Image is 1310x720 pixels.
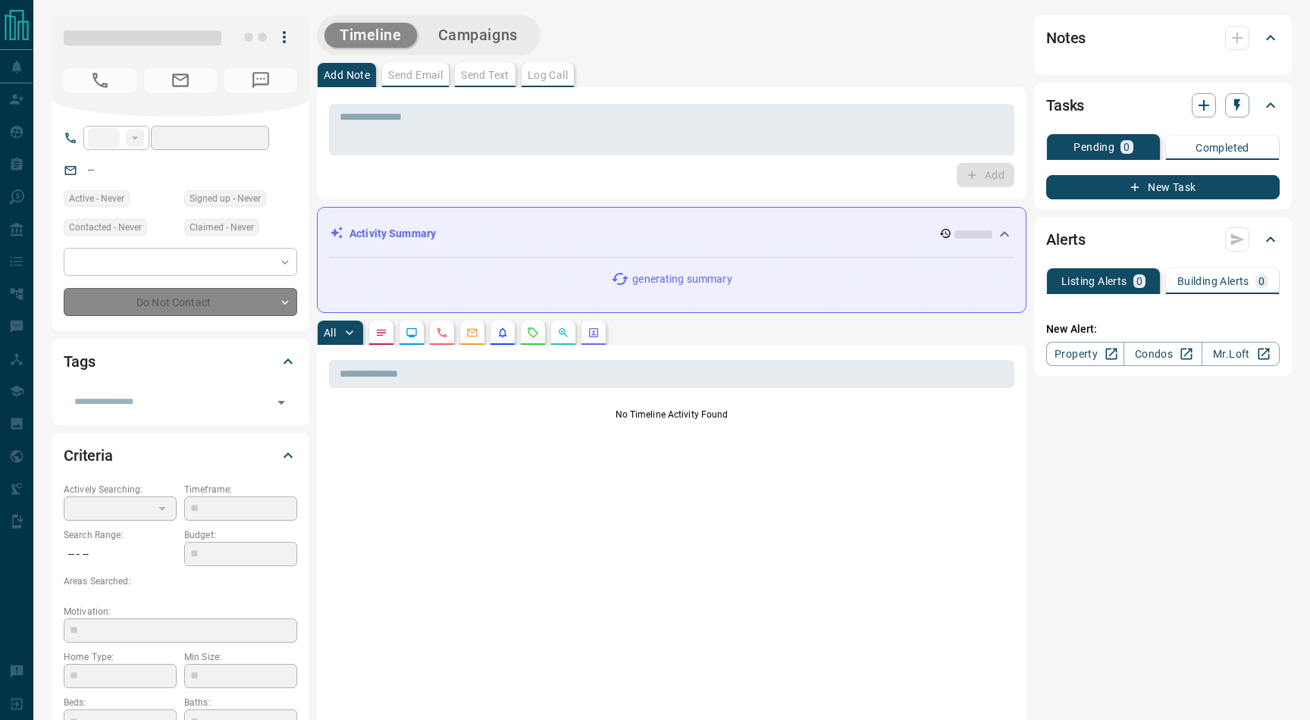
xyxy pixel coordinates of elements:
p: Min Size: [184,650,297,664]
svg: Agent Actions [588,327,600,339]
p: -- - -- [64,542,177,567]
span: No Number [64,68,136,92]
p: Motivation: [64,605,297,618]
h2: Tasks [1046,93,1084,117]
p: Activity Summary [349,226,436,242]
p: Home Type: [64,650,177,664]
p: Baths: [184,696,297,709]
a: Mr.Loft [1202,342,1280,366]
p: Search Range: [64,528,177,542]
h2: Criteria [64,443,113,468]
svg: Emails [466,327,478,339]
button: Campaigns [423,23,533,48]
a: -- [88,164,94,176]
div: Alerts [1046,221,1280,258]
p: No Timeline Activity Found [329,408,1014,421]
div: Tasks [1046,87,1280,124]
div: Tags [64,343,297,380]
p: Beds: [64,696,177,709]
div: Do Not Contact [64,288,297,316]
p: generating summary [632,271,732,287]
p: Building Alerts [1177,276,1249,286]
div: Notes [1046,20,1280,56]
div: Criteria [64,437,297,474]
svg: Listing Alerts [497,327,509,339]
button: Timeline [324,23,417,48]
span: Active - Never [69,191,124,206]
p: 0 [1124,142,1130,152]
h2: Notes [1046,26,1086,50]
p: Actively Searching: [64,483,177,496]
p: 0 [1258,276,1265,286]
p: Completed [1196,142,1249,153]
svg: Calls [436,327,448,339]
p: New Alert: [1046,321,1280,337]
svg: Notes [375,327,387,339]
span: Claimed - Never [190,220,254,235]
span: No Number [224,68,297,92]
svg: Lead Browsing Activity [406,327,418,339]
a: Condos [1124,342,1202,366]
p: Add Note [324,70,370,80]
span: Contacted - Never [69,220,142,235]
p: Areas Searched: [64,574,297,588]
svg: Opportunities [557,327,569,339]
p: Timeframe: [184,483,297,496]
h2: Alerts [1046,227,1086,252]
div: Activity Summary [330,220,1014,248]
span: No Email [144,68,217,92]
p: 0 [1136,276,1142,286]
button: Open [271,392,292,413]
p: Pending [1073,142,1114,152]
p: Listing Alerts [1061,276,1127,286]
p: Budget: [184,528,297,542]
p: All [324,327,336,338]
a: Property [1046,342,1124,366]
h2: Tags [64,349,95,374]
svg: Requests [527,327,539,339]
span: Signed up - Never [190,191,261,206]
button: New Task [1046,175,1280,199]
